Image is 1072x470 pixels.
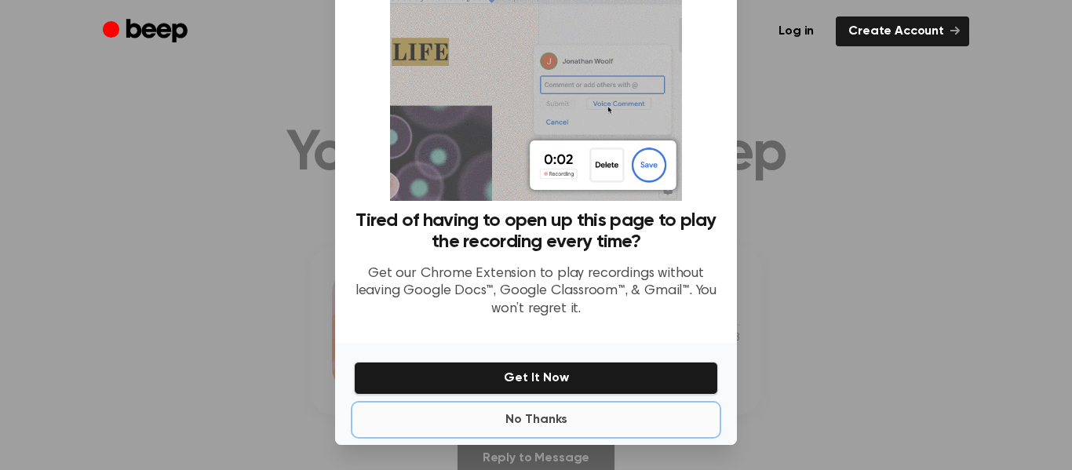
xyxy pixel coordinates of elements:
[354,404,718,435] button: No Thanks
[766,16,826,46] a: Log in
[103,16,191,47] a: Beep
[354,265,718,319] p: Get our Chrome Extension to play recordings without leaving Google Docs™, Google Classroom™, & Gm...
[354,210,718,253] h3: Tired of having to open up this page to play the recording every time?
[354,362,718,395] button: Get It Now
[836,16,969,46] a: Create Account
